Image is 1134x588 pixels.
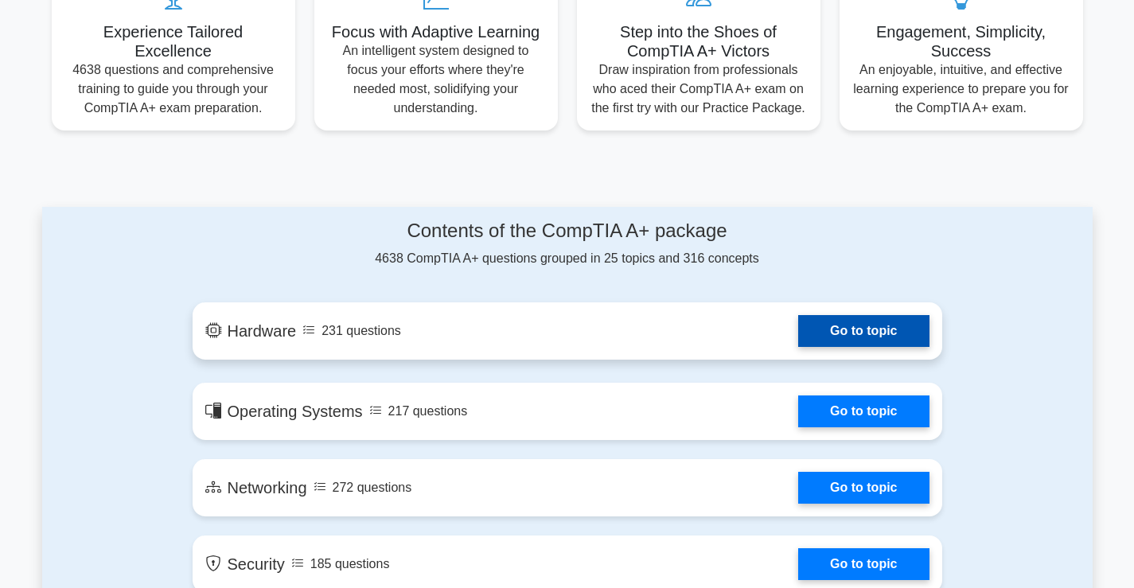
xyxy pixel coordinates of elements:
h4: Contents of the CompTIA A+ package [193,220,942,243]
p: An intelligent system designed to focus your efforts where they're needed most, solidifying your ... [327,41,545,118]
p: Draw inspiration from professionals who aced their CompTIA A+ exam on the first try with our Prac... [590,60,808,118]
h5: Step into the Shoes of CompTIA A+ Victors [590,22,808,60]
div: 4638 CompTIA A+ questions grouped in 25 topics and 316 concepts [193,220,942,268]
p: An enjoyable, intuitive, and effective learning experience to prepare you for the CompTIA A+ exam. [852,60,1070,118]
a: Go to topic [798,472,929,504]
h5: Focus with Adaptive Learning [327,22,545,41]
h5: Experience Tailored Excellence [64,22,283,60]
a: Go to topic [798,395,929,427]
h5: Engagement, Simplicity, Success [852,22,1070,60]
a: Go to topic [798,315,929,347]
a: Go to topic [798,548,929,580]
p: 4638 questions and comprehensive training to guide you through your CompTIA A+ exam preparation. [64,60,283,118]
